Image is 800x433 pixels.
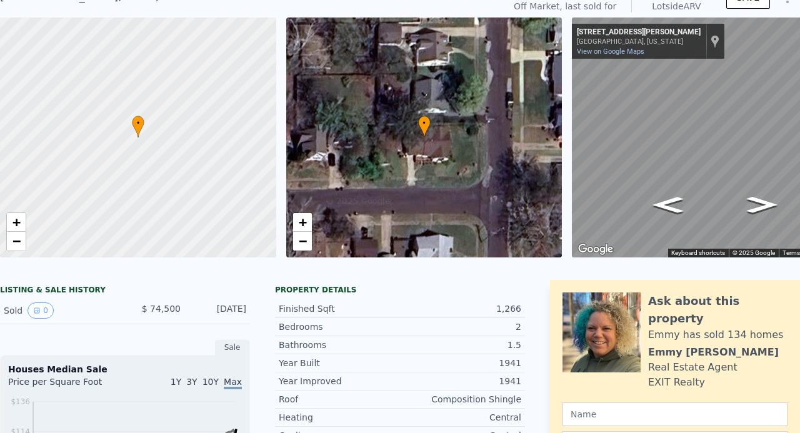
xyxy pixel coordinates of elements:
[400,302,521,315] div: 1,266
[293,213,312,232] a: Zoom in
[279,302,400,315] div: Finished Sqft
[640,193,696,217] path: Go West, Arthur St
[12,214,21,230] span: +
[734,193,790,217] path: Go East, Arthur St
[400,357,521,369] div: 1941
[27,302,54,319] button: View historical data
[186,377,197,387] span: 3Y
[648,292,787,327] div: Ask about this property
[400,411,521,424] div: Central
[7,213,26,232] a: Zoom in
[562,402,787,426] input: Name
[279,375,400,387] div: Year Improved
[171,377,181,387] span: 1Y
[132,117,144,129] span: •
[8,363,242,376] div: Houses Median Sale
[577,47,644,56] a: View on Google Maps
[11,397,30,406] tspan: $136
[400,393,521,406] div: Composition Shingle
[279,411,400,424] div: Heating
[648,375,705,390] div: EXIT Realty
[215,339,250,356] div: Sale
[12,233,21,249] span: −
[782,249,800,256] a: Terms (opens in new tab)
[279,357,400,369] div: Year Built
[224,377,242,389] span: Max
[648,360,737,375] div: Real Estate Agent
[575,241,616,257] img: Google
[298,233,306,249] span: −
[400,339,521,351] div: 1.5
[400,321,521,333] div: 2
[711,34,719,48] a: Show location on map
[279,339,400,351] div: Bathrooms
[671,249,725,257] button: Keyboard shortcuts
[142,304,181,314] span: $ 74,500
[732,249,775,256] span: © 2025 Google
[575,241,616,257] a: Open this area in Google Maps (opens a new window)
[8,376,125,396] div: Price per Square Foot
[7,232,26,251] a: Zoom out
[191,302,246,319] div: [DATE]
[275,285,525,295] div: Property details
[279,321,400,333] div: Bedrooms
[648,345,779,360] div: Emmy [PERSON_NAME]
[293,232,312,251] a: Zoom out
[132,116,144,137] div: •
[418,117,431,129] span: •
[577,37,701,46] div: [GEOGRAPHIC_DATA], [US_STATE]
[279,393,400,406] div: Roof
[648,327,783,342] div: Emmy has sold 134 homes
[202,377,219,387] span: 10Y
[577,27,701,37] div: [STREET_ADDRESS][PERSON_NAME]
[418,116,431,137] div: •
[298,214,306,230] span: +
[400,375,521,387] div: 1941
[4,302,115,319] div: Sold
